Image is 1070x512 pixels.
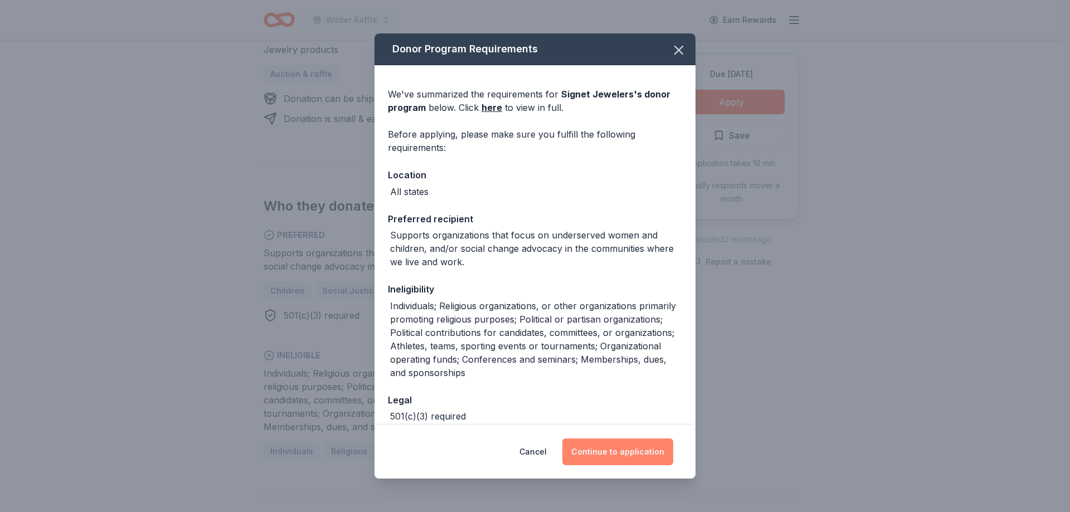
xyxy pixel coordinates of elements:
[390,185,429,198] div: All states
[390,299,682,379] div: Individuals; Religious organizations, or other organizations primarily promoting religious purpos...
[519,438,547,465] button: Cancel
[388,87,682,114] div: We've summarized the requirements for below. Click to view in full.
[562,438,673,465] button: Continue to application
[388,128,682,154] div: Before applying, please make sure you fulfill the following requirements:
[388,282,682,296] div: Ineligibility
[388,393,682,407] div: Legal
[390,409,466,423] div: 501(c)(3) required
[388,212,682,226] div: Preferred recipient
[388,168,682,182] div: Location
[390,228,682,269] div: Supports organizations that focus on underserved women and children, and/or social change advocac...
[481,101,502,114] a: here
[374,33,695,65] div: Donor Program Requirements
